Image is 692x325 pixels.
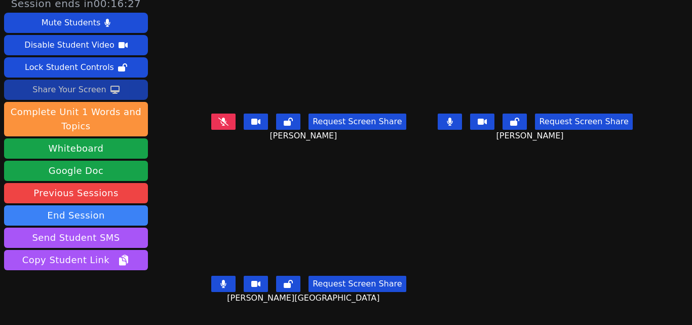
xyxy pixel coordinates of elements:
span: Copy Student Link [22,253,130,267]
button: Mute Students [4,13,148,33]
div: Disable Student Video [24,37,114,53]
span: [PERSON_NAME] [496,130,566,142]
span: [PERSON_NAME] [270,130,339,142]
a: Google Doc [4,161,148,181]
button: Request Screen Share [309,114,406,130]
button: Lock Student Controls [4,57,148,78]
button: Copy Student Link [4,250,148,270]
button: Send Student SMS [4,228,148,248]
button: Complete Unit 1 Words and Topics [4,102,148,136]
button: Request Screen Share [535,114,632,130]
span: [PERSON_NAME][GEOGRAPHIC_DATA] [227,292,382,304]
button: End Session [4,205,148,226]
div: Mute Students [42,15,100,31]
div: Share Your Screen [32,82,106,98]
button: Disable Student Video [4,35,148,55]
div: Lock Student Controls [25,59,114,76]
button: Share Your Screen [4,80,148,100]
button: Whiteboard [4,138,148,159]
a: Previous Sessions [4,183,148,203]
button: Request Screen Share [309,276,406,292]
